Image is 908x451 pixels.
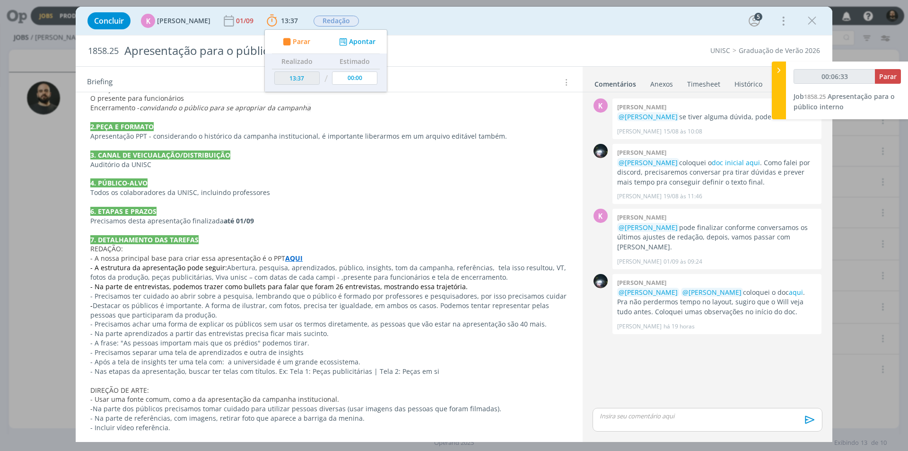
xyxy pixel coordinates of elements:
span: Parar [293,38,310,45]
div: 01/09 [236,18,255,24]
div: dialog [76,7,832,442]
img: G [594,144,608,158]
span: 19/08 às 11:46 [664,192,702,201]
span: 01/09 às 09:24 [664,257,702,266]
button: Redação [313,15,359,27]
div: K [594,98,608,113]
em: a [307,103,311,112]
a: Histórico [734,75,763,89]
p: coloquei o doc . Pra não perdermos tempo no layout, sugiro que o Will veja tudo antes. Coloquei u... [617,288,817,317]
strong: 3. CANAL DE VEICUALAÇÃO/DISTRIBUIÇÃO [90,150,230,159]
span: @[PERSON_NAME] [619,288,678,297]
span: - Usar uma fonte comum, como a da apresentação da campanha institucional. [90,395,339,404]
p: - Incluir vídeo referência. [90,423,568,433]
span: 1858.25 [88,46,119,56]
b: [PERSON_NAME] [617,278,666,287]
p: [PERSON_NAME] [617,127,662,136]
p: - A frase: "As pessoas importam mais que os prédios" podemos tirar. [90,338,568,348]
p: - Quando formos mostrar fotos da produção, fazer um mosaico - Podemos ter 1 a 2 telas com isso. [90,433,568,442]
p: - Na parte aprendizados a partir das entrevistas precisa ficar mais sucinto. [90,329,568,338]
div: Anexos [650,80,673,89]
p: Precisamos desta apresentação finalizada [90,216,568,226]
span: 15/08 às 10:08 [664,127,702,136]
span: - A nossa principal base para criar essa apresentação é o PPT [90,254,285,263]
a: doc inicial aqui [712,158,760,167]
div: K [141,14,155,28]
p: - Precisamos separar uma tela de aprendizados e outra de insights [90,348,568,357]
a: Comentários [594,75,637,89]
em: convidando o público para se apropriar da campanh [140,103,307,112]
span: DIREÇÃO DE ARTE: [90,386,149,395]
span: @[PERSON_NAME] [619,112,678,121]
p: se tiver alguma dúvida, pode nos acionar [617,112,817,122]
p: Apresentação PPT - considerando o histórico da campanha institucional, é importante liberarmos em... [90,132,568,141]
span: Parar [879,72,897,81]
span: Encerramento - [90,103,140,112]
button: Parar [280,37,310,47]
p: Abertura, pesquisa, aprendizados, público, insights, tom da campanha, referências, tela isso resu... [90,263,568,282]
span: 13:37 [281,16,298,25]
button: Concluir [87,12,131,29]
p: [PERSON_NAME] [617,192,662,201]
button: K[PERSON_NAME] [141,14,210,28]
span: Briefing [87,76,113,88]
p: coloquei o . Como falei por discord, precisaremos conversar pra tirar dúvidas e prever mais tempo... [617,158,817,187]
button: Parar [875,69,901,84]
p: Destacar os públicos é importante. A forma de ilustrar, com fotos, precisa ter igualdade, em ambo... [90,301,568,320]
strong: 6. ETAPAS E PRAZOS [90,207,157,216]
th: Estimado [330,54,380,69]
button: Apontar [337,37,376,47]
div: K [594,209,608,223]
span: [PERSON_NAME] [157,18,210,24]
p: - Precisamos ter cuidado ao abrir sobre a pesquisa, lembrando que o público é formado por profess... [90,292,568,301]
p: - Nas etapas da apresentação, buscar ter telas com títulos. Ex: Tela 1: Peças publicitárias | Tel... [90,367,568,376]
span: - Na parte de entrevistas, podemos trazer como bullets para falar que foram 26 entrevistas, mostr... [90,282,468,291]
span: há 19 horas [664,322,695,331]
div: 5 [754,13,762,21]
span: - [90,404,93,413]
strong: 4. PÚBLICO-ALVO [90,178,148,187]
span: @[PERSON_NAME] [682,288,742,297]
p: - Após a tela de insights ter uma tela com: a universidade é um grande ecossistema. [90,357,568,367]
b: [PERSON_NAME] [617,148,666,157]
th: Realizado [272,54,322,69]
span: Apresentação para o público interno [794,92,895,111]
button: 5 [747,13,762,28]
a: aqui [789,288,803,297]
a: Job1858.25Apresentação para o público interno [794,92,895,111]
p: Auditório da UNISC [90,160,568,169]
span: Concluir [94,17,124,25]
span: - A estrutura da apresentação pode seguir: [90,263,227,272]
span: REDAÇÃO: [90,244,123,253]
strong: 2.PEÇA E FORMATO [90,122,154,131]
p: Todos os colaboradores da UNISC, incluindo professores [90,188,568,197]
strong: 7. DETALHAMENTO DAS TAREFAS [90,235,199,244]
span: 1858.25 [804,92,826,101]
a: Timesheet [687,75,721,89]
span: Redação [314,16,359,27]
span: O presente para funcionários [90,94,184,103]
span: @[PERSON_NAME] [619,223,678,232]
span: - [90,301,93,310]
a: Graduação de Verão 2026 [739,46,820,55]
p: pode finalizar conforme conversamos os últimos ajustes de redação, depois, vamos passar com [PERS... [617,223,817,252]
div: Apresentação para o público interno [121,39,511,62]
p: - Precisamos achar uma forma de explicar os públicos sem usar os termos diretamente, as pessoas q... [90,319,568,329]
p: [PERSON_NAME] [617,257,662,266]
p: - Na parte de referências, com imagens, retirar foto que aparece a barriga da menina. [90,414,568,423]
button: 13:37 [264,13,300,28]
span: @[PERSON_NAME] [619,158,678,167]
strong: até 01/09 [224,216,254,225]
a: UNISC [710,46,730,55]
ul: 13:37 [264,29,387,92]
td: / [322,69,330,88]
b: [PERSON_NAME] [617,103,666,111]
p: Na parte dos públicos precisamos tomar cuidado para utilizar pessoas diversas (usar imagens das p... [90,404,568,414]
p: [PERSON_NAME] [617,322,662,331]
img: G [594,274,608,288]
a: AQUI [285,254,303,263]
b: [PERSON_NAME] [617,213,666,221]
